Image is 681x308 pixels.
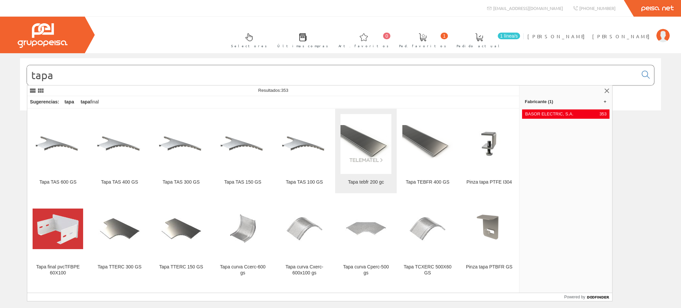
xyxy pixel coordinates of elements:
[231,43,267,49] span: Selectores
[33,125,83,163] img: Tapa TAS 600 GS
[459,194,520,284] a: Pinza tapa PTBFR GS Pinza tapa PTBFR GS
[525,111,597,117] span: BASOR ELECTRIC, S.A.
[156,179,206,185] div: Tapa TAS 300 GS
[33,264,83,276] div: Tapa final pvcTFBPE 60X100
[493,5,563,11] span: [EMAIL_ADDRESS][DOMAIN_NAME]
[468,128,510,160] img: Pinza tapa PTFE I304
[94,179,145,185] div: Tapa TAS 400 GS
[222,215,264,243] img: Tapa curva Ccerc-600 gs
[406,215,449,243] img: Tapa TCXERC 500X60 GS
[27,97,61,107] div: Sugerencias:
[274,109,335,193] a: Tapa TAS 100 GS Tapa TAS 100 GS
[27,65,638,85] input: Buscar...
[98,213,141,244] img: Tapa TTERC 300 GS
[383,33,390,39] span: 0
[33,209,83,249] img: Tapa final pvcTFBPE 60X100
[600,111,607,117] span: 353
[340,125,391,163] img: Tapa tebfr 200 gc
[283,215,326,243] img: Tapa curva Cxerc-600x100 gs
[279,264,330,276] div: Tapa curva Cxerc-600x100 gs
[335,194,396,284] a: Tapa curva Cperc-500 gs Tapa curva Cperc-500 gs
[339,43,389,49] span: Art. favoritos
[18,23,68,48] img: Grupo Peisa
[340,179,391,185] div: Tapa tebfr 200 gc
[392,28,450,52] a: 1 Ped. favoritos
[450,28,522,52] a: 1 línea/s Pedido actual
[89,194,150,284] a: Tapa TTERC 300 GS Tapa TTERC 300 GS
[464,210,514,247] img: Pinza tapa PTBFR GS
[459,109,520,193] a: Pinza tapa PTFE I304 Pinza tapa PTFE I304
[402,179,453,185] div: Tapa TEBFR 400 GS
[20,119,661,124] div: © Grupo Peisa
[519,96,612,107] a: Fabricante (1)
[564,293,613,301] a: Powered by
[335,109,396,193] a: Tapa tebfr 200 gc Tapa tebfr 200 gc
[271,28,332,52] a: Últimas compras
[217,179,268,185] div: Tapa TAS 150 GS
[441,33,448,39] span: 1
[464,264,514,270] div: Pinza tapa PTBFR GS
[402,264,453,276] div: Tapa TCXERC 500X60 GS
[527,33,653,40] span: [PERSON_NAME] [PERSON_NAME]
[579,5,615,11] span: [PHONE_NUMBER]
[564,294,585,300] span: Powered by
[345,215,387,243] img: Tapa curva Cperc-500 gs
[33,179,83,185] div: Tapa TAS 600 GS
[156,125,206,163] img: Tapa TAS 300 GS
[281,88,288,93] span: 353
[279,125,330,163] img: Tapa TAS 100 GS
[527,28,670,34] a: [PERSON_NAME] [PERSON_NAME]
[156,264,206,270] div: Tapa TTERC 150 GS
[217,264,268,276] div: Tapa curva Ccerc-600 gs
[224,28,270,52] a: Selectores
[212,194,273,284] a: Tapa curva Ccerc-600 gs Tapa curva Ccerc-600 gs
[402,125,453,163] img: Tapa TEBFR 400 GS
[151,194,212,284] a: Tapa TTERC 150 GS Tapa TTERC 150 GS
[94,264,145,270] div: Tapa TTERC 300 GS
[27,194,88,284] a: Tapa final pvcTFBPE 60X100 Tapa final pvcTFBPE 60X100
[457,43,502,49] span: Pedido actual
[217,125,268,163] img: Tapa TAS 150 GS
[94,125,145,163] img: Tapa TAS 400 GS
[397,109,458,193] a: Tapa TEBFR 400 GS Tapa TEBFR 400 GS
[340,264,391,276] div: Tapa curva Cperc-500 gs
[212,109,273,193] a: Tapa TAS 150 GS Tapa TAS 150 GS
[65,99,74,104] strong: tapa
[78,96,101,108] div: final
[277,43,328,49] span: Últimas compras
[397,194,458,284] a: Tapa TCXERC 500X60 GS Tapa TCXERC 500X60 GS
[498,33,520,39] span: 1 línea/s
[279,179,330,185] div: Tapa TAS 100 GS
[81,99,90,104] strong: tapa
[151,109,212,193] a: Tapa TAS 300 GS Tapa TAS 300 GS
[258,88,288,93] span: Resultados:
[464,179,514,185] div: Pinza tapa PTFE I304
[27,109,88,193] a: Tapa TAS 600 GS Tapa TAS 600 GS
[399,43,446,49] span: Ped. favoritos
[89,109,150,193] a: Tapa TAS 400 GS Tapa TAS 400 GS
[274,194,335,284] a: Tapa curva Cxerc-600x100 gs Tapa curva Cxerc-600x100 gs
[160,213,202,244] img: Tapa TTERC 150 GS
